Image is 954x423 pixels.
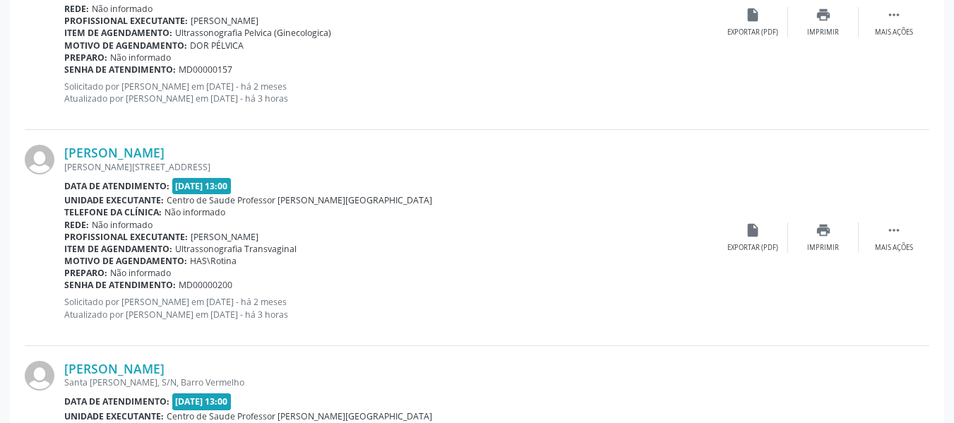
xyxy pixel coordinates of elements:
a: [PERSON_NAME] [64,145,165,160]
span: Não informado [165,206,225,218]
span: Ultrassonografia Pelvica (Ginecologica) [175,27,331,39]
b: Item de agendamento: [64,27,172,39]
span: MD00000157 [179,64,232,76]
b: Rede: [64,3,89,15]
b: Item de agendamento: [64,243,172,255]
b: Profissional executante: [64,231,188,243]
b: Preparo: [64,52,107,64]
p: Solicitado por [PERSON_NAME] em [DATE] - há 2 meses Atualizado por [PERSON_NAME] em [DATE] - há 3... [64,296,717,320]
div: Mais ações [875,243,913,253]
div: [PERSON_NAME][STREET_ADDRESS] [64,161,717,173]
span: MD00000200 [179,279,232,291]
div: Mais ações [875,28,913,37]
span: [DATE] 13:00 [172,178,232,194]
b: Data de atendimento: [64,395,169,407]
span: Centro de Saude Professor [PERSON_NAME][GEOGRAPHIC_DATA] [167,194,432,206]
b: Telefone da clínica: [64,206,162,218]
div: Exportar (PDF) [727,243,778,253]
p: Solicitado por [PERSON_NAME] em [DATE] - há 2 meses Atualizado por [PERSON_NAME] em [DATE] - há 3... [64,81,717,105]
b: Unidade executante: [64,410,164,422]
span: [PERSON_NAME] [191,15,258,27]
b: Motivo de agendamento: [64,40,187,52]
img: img [25,361,54,391]
span: Ultrassonografia Transvaginal [175,243,297,255]
i: print [816,222,831,238]
div: Exportar (PDF) [727,28,778,37]
i: insert_drive_file [745,222,761,238]
b: Senha de atendimento: [64,279,176,291]
span: Não informado [92,3,153,15]
span: Centro de Saude Professor [PERSON_NAME][GEOGRAPHIC_DATA] [167,410,432,422]
i: insert_drive_file [745,7,761,23]
div: Santa [PERSON_NAME], S/N, Barro Vermelho [64,376,717,388]
span: Não informado [110,52,171,64]
b: Senha de atendimento: [64,64,176,76]
i:  [886,7,902,23]
b: Preparo: [64,267,107,279]
b: Unidade executante: [64,194,164,206]
i:  [886,222,902,238]
a: [PERSON_NAME] [64,361,165,376]
span: HAS\Rotina [190,255,237,267]
b: Profissional executante: [64,15,188,27]
img: img [25,145,54,174]
b: Data de atendimento: [64,180,169,192]
span: Não informado [110,267,171,279]
span: DOR PÉLVICA [190,40,244,52]
span: [DATE] 13:00 [172,393,232,410]
div: Imprimir [807,243,839,253]
b: Motivo de agendamento: [64,255,187,267]
b: Rede: [64,219,89,231]
div: Imprimir [807,28,839,37]
i: print [816,7,831,23]
span: [PERSON_NAME] [191,231,258,243]
span: Não informado [92,219,153,231]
